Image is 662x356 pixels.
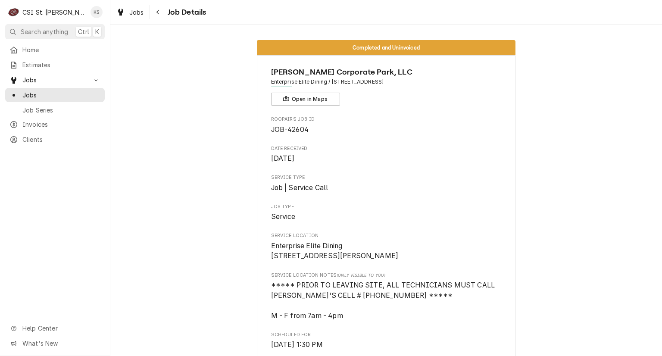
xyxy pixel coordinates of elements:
span: Enterprise Elite Dining [STREET_ADDRESS][PERSON_NAME] [271,242,399,260]
div: Status [257,40,515,55]
span: Scheduled For [271,340,502,350]
span: Job Series [22,106,100,115]
div: Client Information [271,66,502,106]
span: Jobs [22,75,87,84]
button: Search anythingCtrlK [5,24,105,39]
span: [object Object] [271,280,502,321]
span: Roopairs Job ID [271,116,502,123]
a: Invoices [5,117,105,131]
div: CSI St. [PERSON_NAME] [22,8,86,17]
div: CSI St. Louis's Avatar [8,6,20,18]
span: Date Received [271,153,502,164]
a: Home [5,43,105,57]
span: Help Center [22,324,100,333]
a: Jobs [113,5,147,19]
span: Address [271,78,502,86]
a: Go to Jobs [5,73,105,87]
div: Service Type [271,174,502,193]
span: Job Type [271,203,502,210]
span: [DATE] [271,154,295,162]
span: Estimates [22,60,100,69]
button: Navigate back [151,5,165,19]
span: Ctrl [78,27,89,36]
span: Name [271,66,502,78]
span: Service Type [271,174,502,181]
span: What's New [22,339,100,348]
span: Search anything [21,27,68,36]
span: Service Location Notes [271,272,502,279]
span: JOB-42604 [271,125,309,134]
span: Roopairs Job ID [271,125,502,135]
div: Service Location [271,232,502,261]
span: Completed and Uninvoiced [353,45,420,50]
span: K [95,27,99,36]
span: Invoices [22,120,100,129]
div: [object Object] [271,272,502,321]
div: KS [91,6,103,18]
span: Clients [22,135,100,144]
div: Date Received [271,145,502,164]
div: Roopairs Job ID [271,116,502,134]
span: [DATE] 1:30 PM [271,340,323,349]
span: Date Received [271,145,502,152]
span: Home [22,45,100,54]
button: Open in Maps [271,93,340,106]
span: Service Location [271,241,502,261]
span: (Only Visible to You) [337,273,385,278]
div: Kris Swearingen's Avatar [91,6,103,18]
span: Job Type [271,212,502,222]
a: Estimates [5,58,105,72]
a: Jobs [5,88,105,102]
span: Service [271,212,296,221]
a: Job Series [5,103,105,117]
a: Go to Help Center [5,321,105,335]
div: C [8,6,20,18]
span: Service Location [271,232,502,239]
div: Job Type [271,203,502,222]
div: Scheduled For [271,331,502,350]
span: Scheduled For [271,331,502,338]
span: Service Type [271,183,502,193]
span: Job Details [165,6,206,18]
span: ***** PRIOR TO LEAVING SITE, ALL TECHNICIANS MUST CALL [PERSON_NAME]'S CELL # [PHONE_NUMBER] ****... [271,281,497,320]
span: Jobs [22,91,100,100]
a: Go to What's New [5,336,105,350]
span: Jobs [129,8,144,17]
span: Job | Service Call [271,184,328,192]
a: Clients [5,132,105,147]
